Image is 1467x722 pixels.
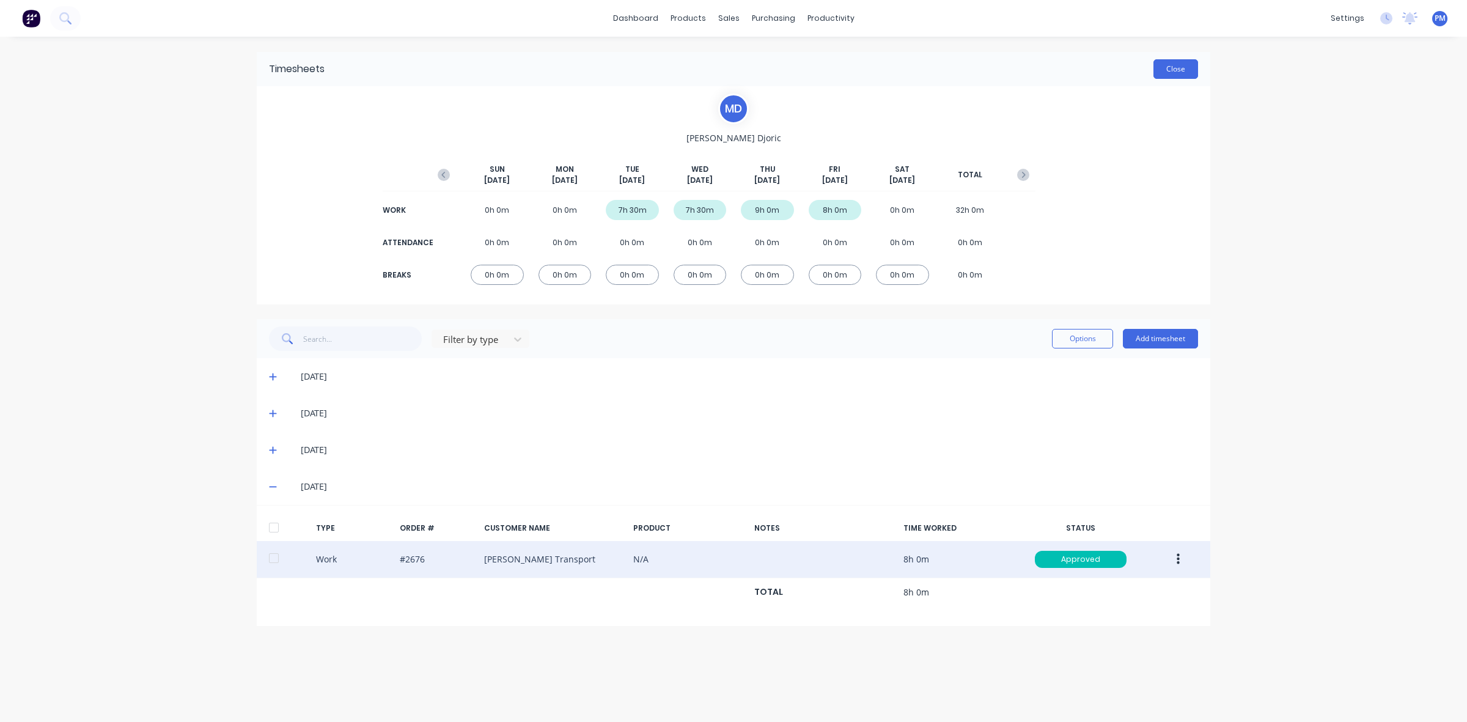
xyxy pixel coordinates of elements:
[889,175,915,186] span: [DATE]
[303,326,422,351] input: Search...
[903,523,1015,534] div: TIME WORKED
[746,9,801,28] div: purchasing
[301,480,1198,493] div: [DATE]
[269,62,325,76] div: Timesheets
[490,164,505,175] span: SUN
[664,9,712,28] div: products
[809,200,862,220] div: 8h 0m
[829,164,840,175] span: FRI
[674,232,727,252] div: 0h 0m
[316,523,391,534] div: TYPE
[687,175,713,186] span: [DATE]
[1035,551,1127,568] div: Approved
[718,94,749,124] div: M D
[741,232,794,252] div: 0h 0m
[1325,9,1370,28] div: settings
[606,232,659,252] div: 0h 0m
[552,175,578,186] span: [DATE]
[556,164,574,175] span: MON
[944,232,997,252] div: 0h 0m
[539,265,592,285] div: 0h 0m
[539,200,592,220] div: 0h 0m
[876,232,929,252] div: 0h 0m
[471,200,524,220] div: 0h 0m
[895,164,910,175] span: SAT
[741,265,794,285] div: 0h 0m
[809,265,862,285] div: 0h 0m
[876,265,929,285] div: 0h 0m
[607,9,664,28] a: dashboard
[625,164,639,175] span: TUE
[606,200,659,220] div: 7h 30m
[674,265,727,285] div: 0h 0m
[471,265,524,285] div: 0h 0m
[619,175,645,186] span: [DATE]
[674,200,727,220] div: 7h 30m
[754,523,894,534] div: NOTES
[760,164,775,175] span: THU
[958,169,982,180] span: TOTAL
[809,232,862,252] div: 0h 0m
[301,407,1198,420] div: [DATE]
[383,205,432,216] div: WORK
[1025,523,1136,534] div: STATUS
[484,175,510,186] span: [DATE]
[822,175,848,186] span: [DATE]
[712,9,746,28] div: sales
[1052,329,1113,348] button: Options
[686,131,781,144] span: [PERSON_NAME] Djoric
[1153,59,1198,79] button: Close
[741,200,794,220] div: 9h 0m
[1435,13,1446,24] span: PM
[944,200,997,220] div: 32h 0m
[400,523,474,534] div: ORDER #
[691,164,708,175] span: WED
[633,523,745,534] div: PRODUCT
[754,175,780,186] span: [DATE]
[301,370,1198,383] div: [DATE]
[801,9,861,28] div: productivity
[606,265,659,285] div: 0h 0m
[1123,329,1198,348] button: Add timesheet
[22,9,40,28] img: Factory
[944,265,997,285] div: 0h 0m
[471,232,524,252] div: 0h 0m
[383,237,432,248] div: ATTENDANCE
[484,523,623,534] div: CUSTOMER NAME
[301,443,1198,457] div: [DATE]
[539,232,592,252] div: 0h 0m
[876,200,929,220] div: 0h 0m
[383,270,432,281] div: BREAKS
